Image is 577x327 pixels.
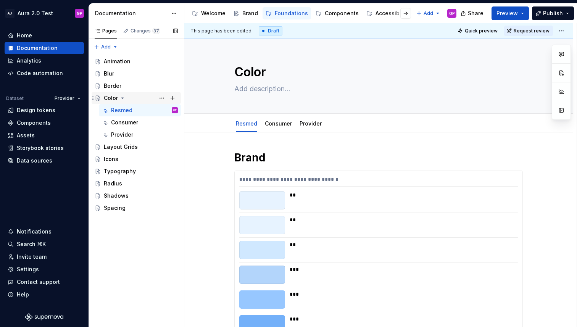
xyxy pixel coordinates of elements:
button: Search ⌘K [5,238,84,250]
a: Settings [5,263,84,275]
div: Invite team [17,253,47,261]
div: Documentation [95,10,167,17]
div: Provider [111,131,133,139]
div: Icons [104,155,118,163]
div: Documentation [17,44,58,52]
a: Spacing [92,202,181,214]
button: Quick preview [455,26,501,36]
a: Welcome [189,7,229,19]
div: GP [173,106,177,114]
div: Settings [17,266,39,273]
a: Layout Grids [92,141,181,153]
a: Provider [300,120,322,127]
div: Border [104,82,121,90]
a: Consumer [99,116,181,129]
div: Page tree [92,55,181,214]
button: Publish [532,6,574,20]
h1: Brand [234,151,523,164]
div: Components [17,119,51,127]
div: Radius [104,180,122,187]
div: Welcome [201,10,226,17]
span: Add [424,10,433,16]
a: Shadows [92,190,181,202]
a: Home [5,29,84,42]
span: Preview [496,10,518,17]
div: Dataset [6,95,24,101]
div: Animation [104,58,131,65]
button: Share [457,6,488,20]
button: Help [5,288,84,301]
a: Components [5,117,84,129]
div: Accessibility [376,10,409,17]
div: Home [17,32,32,39]
div: Page tree [189,6,413,21]
span: Publish [543,10,563,17]
span: Provider [55,95,74,101]
span: Add [101,44,111,50]
button: Notifications [5,226,84,238]
a: Documentation [5,42,84,54]
a: Provider [99,129,181,141]
a: ResmedGP [99,104,181,116]
div: AD [5,9,15,18]
div: Consumer [262,115,295,131]
a: Brand [230,7,261,19]
div: Resmed [111,106,132,114]
div: Brand [242,10,258,17]
a: Blur [92,68,181,80]
div: Code automation [17,69,63,77]
textarea: Color [233,63,521,81]
div: Data sources [17,157,52,164]
a: Consumer [265,120,292,127]
div: Consumer [111,119,138,126]
a: Storybook stories [5,142,84,154]
a: Border [92,80,181,92]
div: Layout Grids [104,143,138,151]
span: Share [468,10,484,17]
div: Aura 2.0 Test [18,10,53,17]
a: Accessibility [363,7,412,19]
a: Analytics [5,55,84,67]
a: Resmed [236,120,257,127]
a: Design tokens [5,104,84,116]
div: Changes [131,28,160,34]
div: Resmed [233,115,260,131]
button: ADAura 2.0 TestGP [2,5,87,21]
div: Shadows [104,192,129,200]
div: Spacing [104,204,126,212]
span: Quick preview [465,28,498,34]
a: Foundations [263,7,311,19]
a: Assets [5,129,84,142]
button: Contact support [5,276,84,288]
a: Invite team [5,251,84,263]
button: Preview [492,6,529,20]
div: Storybook stories [17,144,64,152]
div: Provider [297,115,325,131]
span: 37 [152,28,160,34]
div: Pages [95,28,117,34]
a: Radius [92,177,181,190]
div: Components [325,10,359,17]
a: Components [313,7,362,19]
div: Assets [17,132,35,139]
div: Typography [104,168,136,175]
button: Add [92,42,120,52]
div: Draft [259,26,282,35]
span: This page has been edited. [190,28,253,34]
div: GP [449,10,455,16]
button: Add [414,8,443,19]
a: Color [92,92,181,104]
div: Blur [104,70,114,77]
div: Help [17,291,29,298]
div: Search ⌘K [17,240,46,248]
div: Design tokens [17,106,55,114]
button: Request review [504,26,553,36]
div: Color [104,94,118,102]
a: Data sources [5,155,84,167]
span: Request review [514,28,550,34]
div: GP [77,10,82,16]
div: Contact support [17,278,60,286]
a: Icons [92,153,181,165]
svg: Supernova Logo [25,313,63,321]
